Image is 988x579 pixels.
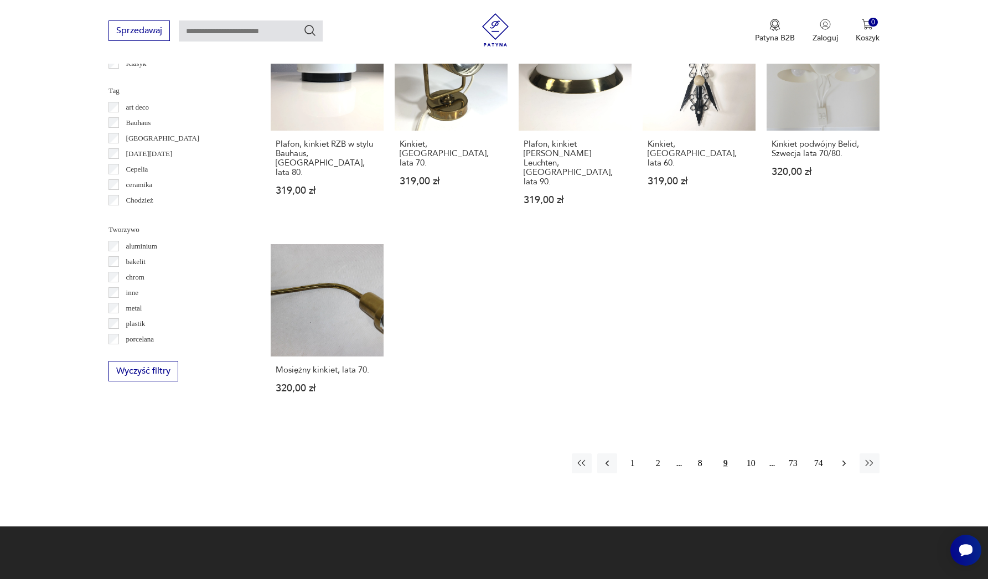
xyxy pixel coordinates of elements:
p: 319,00 zł [400,177,503,186]
button: 0Koszyk [856,19,880,43]
p: inne [126,287,138,299]
p: aluminium [126,240,157,252]
p: 319,00 zł [524,195,627,205]
p: 319,00 zł [276,186,379,195]
p: chrom [126,271,144,283]
button: 10 [741,453,761,473]
a: Kinkiet, Niemcy, lata 70.Kinkiet, [GEOGRAPHIC_DATA], lata 70.319,00 zł [395,18,508,226]
p: Tworzywo [108,224,244,236]
p: [GEOGRAPHIC_DATA] [126,132,200,144]
h3: Kinkiet podwójny Belid, Szwecja lata 70/80. [772,139,875,158]
button: Patyna B2B [755,19,795,43]
a: Ikona medaluPatyna B2B [755,19,795,43]
iframe: Smartsupp widget button [950,535,981,566]
a: Plafon, kinkiet Böhmer Leuchten, Niemcy, lata 90.Plafon, kinkiet [PERSON_NAME] Leuchten, [GEOGRAP... [519,18,632,226]
a: Kinkiet, Niemcy, lata 60.Kinkiet, [GEOGRAPHIC_DATA], lata 60.319,00 zł [643,18,756,226]
img: Ikonka użytkownika [820,19,831,30]
p: bakelit [126,256,146,268]
a: Kinkiet podwójny Belid, Szwecja lata 70/80.Kinkiet podwójny Belid, Szwecja lata 70/80.320,00 zł [767,18,880,226]
p: Tag [108,85,244,97]
h3: Kinkiet, [GEOGRAPHIC_DATA], lata 60. [648,139,751,168]
p: porcelit [126,349,148,361]
button: 74 [809,453,829,473]
button: 9 [716,453,736,473]
h3: Kinkiet, [GEOGRAPHIC_DATA], lata 70. [400,139,503,168]
p: Bauhaus [126,117,151,129]
p: metal [126,302,142,314]
p: 320,00 zł [772,167,875,177]
p: art deco [126,101,149,113]
p: 320,00 zł [276,384,379,393]
p: Cepelia [126,163,148,175]
p: Chodzież [126,194,153,206]
button: 1 [623,453,643,473]
button: 8 [690,453,710,473]
p: ceramika [126,179,153,191]
p: Patyna B2B [755,33,795,43]
button: Sprzedawaj [108,20,170,41]
a: Mosiężny kinkiet, lata 70.Mosiężny kinkiet, lata 70.320,00 zł [271,244,384,415]
h3: Plafon, kinkiet RZB w stylu Bauhaus, [GEOGRAPHIC_DATA], lata 80. [276,139,379,177]
button: Wyczyść filtry [108,361,178,381]
button: Szukaj [303,24,317,37]
p: plastik [126,318,146,330]
p: Zaloguj [813,33,838,43]
div: 0 [868,18,878,27]
p: Ćmielów [126,210,153,222]
p: [DATE][DATE] [126,148,173,160]
button: 2 [648,453,668,473]
h3: Plafon, kinkiet [PERSON_NAME] Leuchten, [GEOGRAPHIC_DATA], lata 90. [524,139,627,187]
img: Patyna - sklep z meblami i dekoracjami vintage [479,13,512,46]
a: Sprzedawaj [108,28,170,35]
p: 319,00 zł [648,177,751,186]
h3: Mosiężny kinkiet, lata 70. [276,365,379,375]
img: Ikona koszyka [862,19,873,30]
p: porcelana [126,333,154,345]
p: Koszyk [856,33,880,43]
button: Zaloguj [813,19,838,43]
a: Plafon, kinkiet RZB w stylu Bauhaus, Niemcy, lata 80.Plafon, kinkiet RZB w stylu Bauhaus, [GEOGRA... [271,18,384,226]
button: 73 [783,453,803,473]
img: Ikona medalu [769,19,780,31]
